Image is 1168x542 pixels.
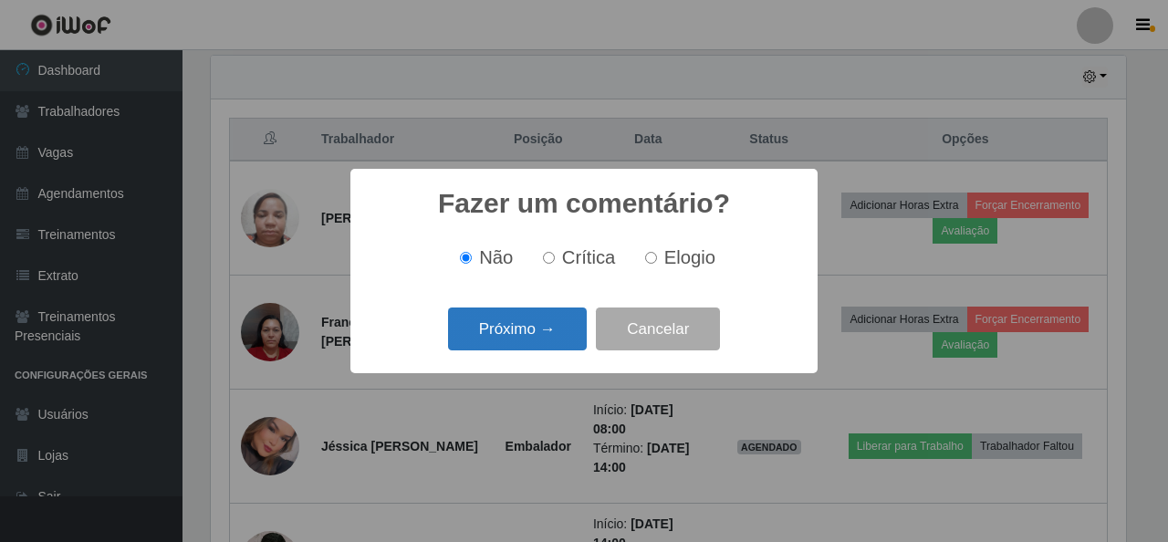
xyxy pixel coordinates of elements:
[479,247,513,267] span: Não
[448,307,587,350] button: Próximo →
[645,252,657,264] input: Elogio
[562,247,616,267] span: Crítica
[438,187,730,220] h2: Fazer um comentário?
[543,252,555,264] input: Crítica
[664,247,715,267] span: Elogio
[460,252,472,264] input: Não
[596,307,720,350] button: Cancelar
